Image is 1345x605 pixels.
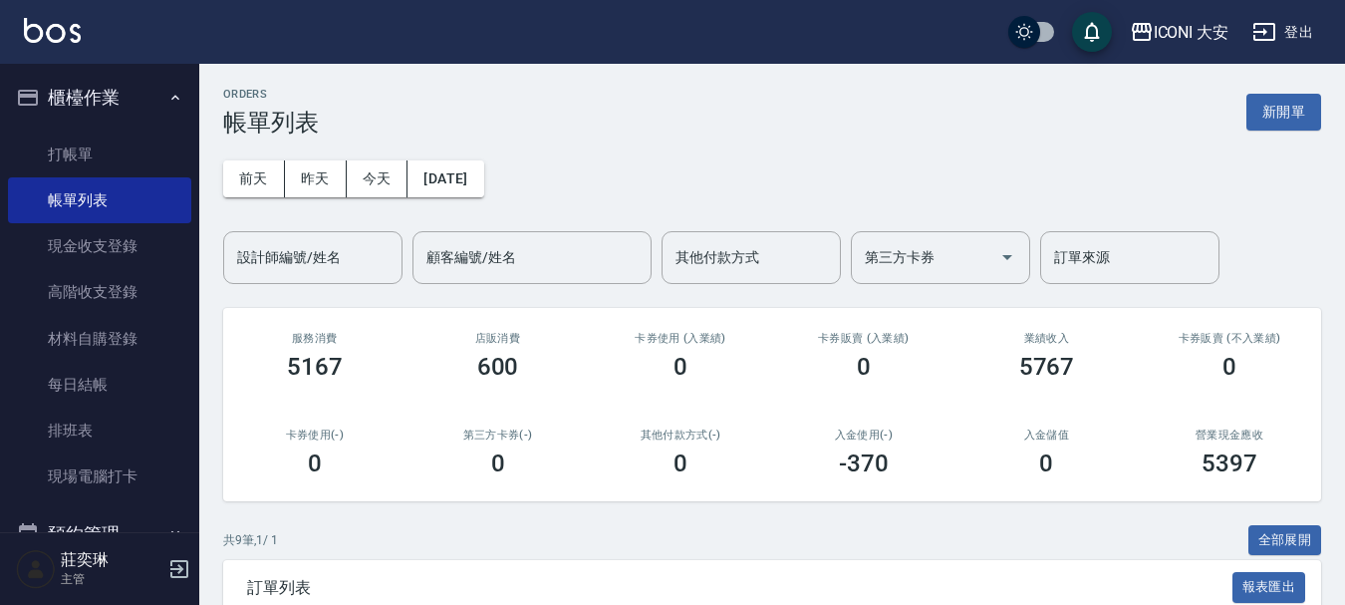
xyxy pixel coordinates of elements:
button: 今天 [347,160,408,197]
span: 訂單列表 [247,578,1232,598]
h3: -370 [839,450,889,477]
h3: 5767 [1019,353,1075,381]
button: 預約管理 [8,508,191,560]
h2: ORDERS [223,88,319,101]
h5: 莊奕琳 [61,550,162,570]
img: Person [16,549,56,589]
h2: 卡券使用(-) [247,429,383,442]
button: 前天 [223,160,285,197]
h3: 0 [1222,353,1236,381]
a: 新開單 [1246,102,1321,121]
img: Logo [24,18,81,43]
button: save [1072,12,1112,52]
h2: 卡券使用 (入業績) [613,332,748,345]
a: 現場電腦打卡 [8,454,191,499]
a: 帳單列表 [8,177,191,223]
button: 櫃檯作業 [8,72,191,124]
button: 昨天 [285,160,347,197]
h2: 店販消費 [430,332,566,345]
h3: 服務消費 [247,332,383,345]
button: 全部展開 [1248,525,1322,556]
button: 報表匯出 [1232,572,1306,603]
h3: 600 [477,353,519,381]
h2: 業績收入 [979,332,1115,345]
button: Open [991,241,1023,273]
a: 材料自購登錄 [8,316,191,362]
h3: 0 [1039,450,1053,477]
button: ICONI 大安 [1122,12,1237,53]
h3: 5397 [1202,450,1257,477]
h3: 5167 [287,353,343,381]
h3: 0 [857,353,871,381]
h2: 入金儲值 [979,429,1115,442]
p: 主管 [61,570,162,588]
h3: 0 [673,353,687,381]
h2: 卡券販賣 (入業績) [796,332,932,345]
div: ICONI 大安 [1154,20,1229,45]
p: 共 9 筆, 1 / 1 [223,531,278,549]
button: 登出 [1244,14,1321,51]
h3: 0 [491,450,505,477]
button: [DATE] [407,160,483,197]
a: 報表匯出 [1232,577,1306,596]
h3: 帳單列表 [223,109,319,137]
button: 新開單 [1246,94,1321,131]
a: 高階收支登錄 [8,269,191,315]
h2: 入金使用(-) [796,429,932,442]
a: 打帳單 [8,132,191,177]
a: 排班表 [8,408,191,454]
a: 現金收支登錄 [8,223,191,269]
h3: 0 [673,450,687,477]
h2: 卡券販賣 (不入業績) [1162,332,1297,345]
h2: 營業現金應收 [1162,429,1297,442]
h2: 其他付款方式(-) [613,429,748,442]
h3: 0 [308,450,322,477]
a: 每日結帳 [8,362,191,408]
h2: 第三方卡券(-) [430,429,566,442]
